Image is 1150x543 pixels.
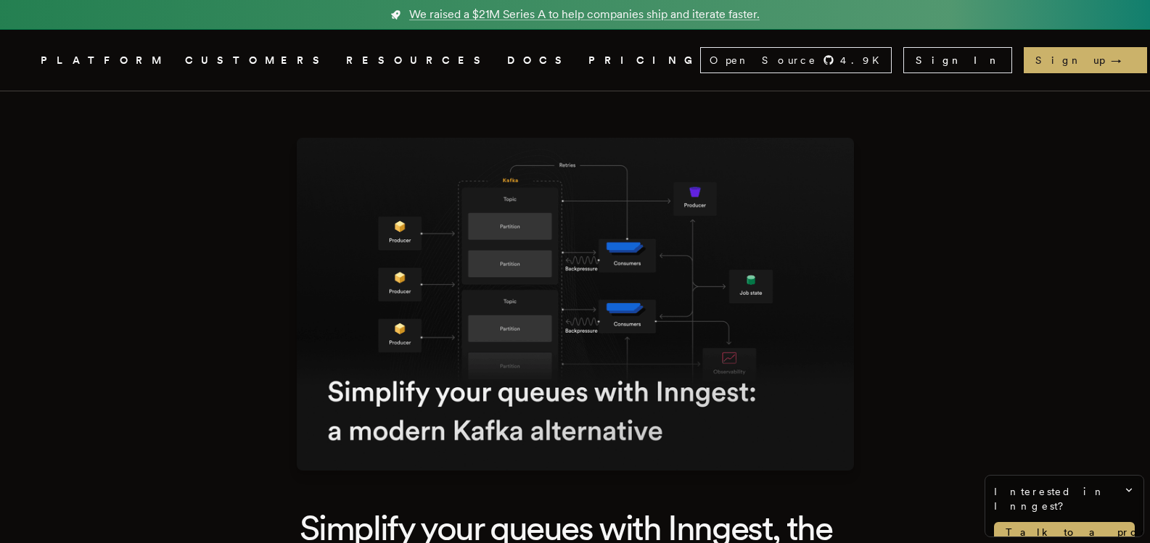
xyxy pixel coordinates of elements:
[994,522,1135,542] a: Talk to a product expert
[41,51,168,70] button: PLATFORM
[840,53,888,67] span: 4.9 K
[588,51,700,70] a: PRICING
[1024,47,1147,73] a: Sign up
[409,6,760,23] span: We raised a $21M Series A to help companies ship and iterate faster.
[710,53,817,67] span: Open Source
[185,51,329,70] a: CUSTOMERS
[507,51,571,70] a: DOCS
[994,484,1135,513] span: Interested in Inngest?
[346,51,490,70] button: RESOURCES
[903,47,1012,73] a: Sign In
[297,138,854,471] img: Featured image for Simplify your queues with Inngest, the modern Kafka alternative blog post
[1111,53,1135,67] span: →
